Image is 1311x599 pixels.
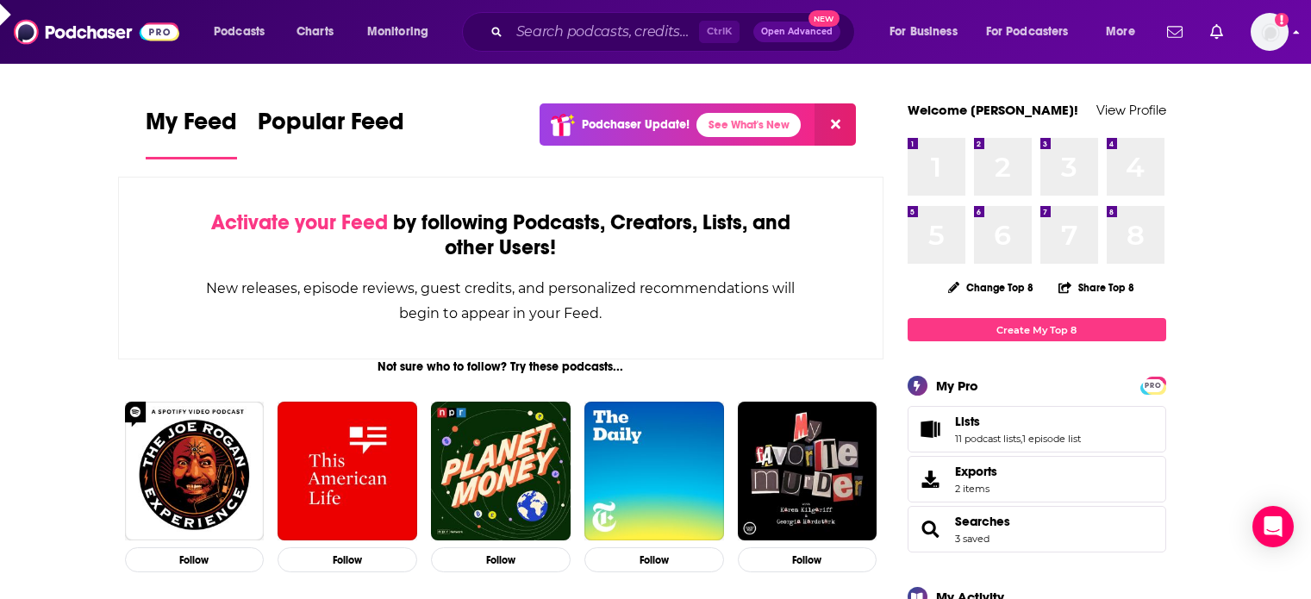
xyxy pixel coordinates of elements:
[975,18,1094,46] button: open menu
[355,18,451,46] button: open menu
[914,517,948,541] a: Searches
[1096,102,1166,118] a: View Profile
[205,210,797,260] div: by following Podcasts, Creators, Lists, and other Users!
[1143,379,1164,392] span: PRO
[1160,17,1189,47] a: Show notifications dropdown
[146,107,237,159] a: My Feed
[955,464,997,479] span: Exports
[1251,13,1289,51] button: Show profile menu
[146,107,237,147] span: My Feed
[908,318,1166,341] a: Create My Top 8
[258,107,404,147] span: Popular Feed
[877,18,979,46] button: open menu
[908,456,1166,502] a: Exports
[584,547,724,572] button: Follow
[738,547,877,572] button: Follow
[582,117,690,132] p: Podchaser Update!
[297,20,334,44] span: Charts
[808,10,840,27] span: New
[214,20,265,44] span: Podcasts
[1058,271,1135,304] button: Share Top 8
[914,467,948,491] span: Exports
[509,18,699,46] input: Search podcasts, credits, & more...
[1203,17,1230,47] a: Show notifications dropdown
[118,359,884,374] div: Not sure who to follow? Try these podcasts...
[738,402,877,541] img: My Favorite Murder with Karen Kilgariff and Georgia Hardstark
[1094,18,1157,46] button: open menu
[955,433,1021,445] a: 11 podcast lists
[955,533,989,545] a: 3 saved
[1252,506,1294,547] div: Open Intercom Messenger
[431,547,571,572] button: Follow
[431,402,571,541] img: Planet Money
[278,402,417,541] img: This American Life
[205,276,797,326] div: New releases, episode reviews, guest credits, and personalized recommendations will begin to appe...
[278,547,417,572] button: Follow
[908,506,1166,552] span: Searches
[1106,20,1135,44] span: More
[696,113,801,137] a: See What's New
[258,107,404,159] a: Popular Feed
[1251,13,1289,51] span: Logged in as Bcprpro33
[986,20,1069,44] span: For Podcasters
[1251,13,1289,51] img: User Profile
[761,28,833,36] span: Open Advanced
[938,277,1045,298] button: Change Top 8
[125,547,265,572] button: Follow
[936,377,978,394] div: My Pro
[908,406,1166,452] span: Lists
[753,22,840,42] button: Open AdvancedNew
[211,209,388,235] span: Activate your Feed
[285,18,344,46] a: Charts
[584,402,724,541] img: The Daily
[955,414,1081,429] a: Lists
[699,21,740,43] span: Ctrl K
[955,414,980,429] span: Lists
[367,20,428,44] span: Monitoring
[955,483,997,495] span: 2 items
[125,402,265,541] img: The Joe Rogan Experience
[1021,433,1022,445] span: ,
[914,417,948,441] a: Lists
[955,514,1010,529] a: Searches
[1143,378,1164,391] a: PRO
[1022,433,1081,445] a: 1 episode list
[890,20,958,44] span: For Business
[478,12,871,52] div: Search podcasts, credits, & more...
[202,18,287,46] button: open menu
[908,102,1078,118] a: Welcome [PERSON_NAME]!
[1275,13,1289,27] svg: Add a profile image
[14,16,179,48] img: Podchaser - Follow, Share and Rate Podcasts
